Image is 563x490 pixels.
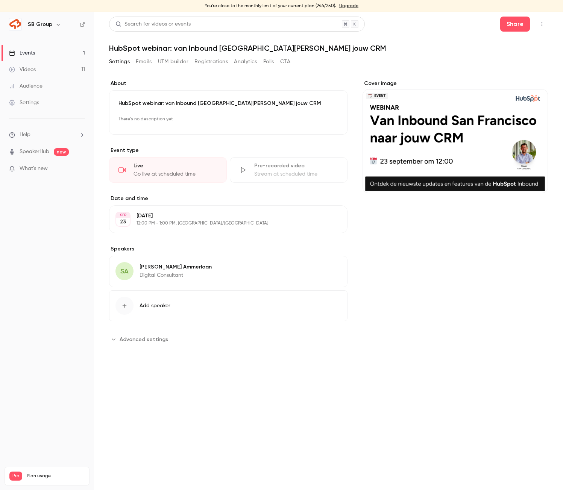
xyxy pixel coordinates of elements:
[109,80,348,87] label: About
[136,56,152,68] button: Emails
[118,100,338,107] p: HubSpot webinar: van Inbound [GEOGRAPHIC_DATA][PERSON_NAME] jouw CRM
[20,131,30,139] span: Help
[9,66,36,73] div: Videos
[134,162,217,170] div: Live
[137,212,308,220] p: [DATE]
[194,56,228,68] button: Registrations
[158,56,188,68] button: UTM builder
[140,263,212,271] p: [PERSON_NAME] Ammerlaan
[109,195,348,202] label: Date and time
[120,266,129,276] span: SA
[20,148,49,156] a: SpeakerHub
[20,165,48,173] span: What's new
[134,170,217,178] div: Go live at scheduled time
[120,218,126,226] p: 23
[263,56,274,68] button: Polls
[109,333,348,345] section: Advanced settings
[363,80,548,193] section: Cover image
[254,162,338,170] div: Pre-recorded video
[109,245,348,253] label: Speakers
[234,56,257,68] button: Analytics
[500,17,530,32] button: Share
[109,147,348,154] p: Event type
[363,80,548,87] label: Cover image
[254,170,338,178] div: Stream at scheduled time
[280,56,290,68] button: CTA
[9,472,22,481] span: Pro
[9,131,85,139] li: help-dropdown-opener
[109,44,548,53] h1: HubSpot webinar: van Inbound [GEOGRAPHIC_DATA][PERSON_NAME] jouw CRM
[118,113,338,125] p: There's no description yet
[120,335,168,343] span: Advanced settings
[9,49,35,57] div: Events
[109,56,130,68] button: Settings
[137,220,308,226] p: 12:00 PM - 1:00 PM, [GEOGRAPHIC_DATA]/[GEOGRAPHIC_DATA]
[115,20,191,28] div: Search for videos or events
[140,272,212,279] p: Digital Consultant
[109,157,227,183] div: LiveGo live at scheduled time
[109,290,348,321] button: Add speaker
[54,148,69,156] span: new
[9,18,21,30] img: SB Group
[230,157,348,183] div: Pre-recorded videoStream at scheduled time
[76,165,85,172] iframe: Noticeable Trigger
[109,333,173,345] button: Advanced settings
[9,99,39,106] div: Settings
[9,82,42,90] div: Audience
[109,256,348,287] div: SA[PERSON_NAME] AmmerlaanDigital Consultant
[27,473,85,479] span: Plan usage
[339,3,358,9] a: Upgrade
[28,21,52,28] h6: SB Group
[140,302,170,309] span: Add speaker
[116,212,130,218] div: SEP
